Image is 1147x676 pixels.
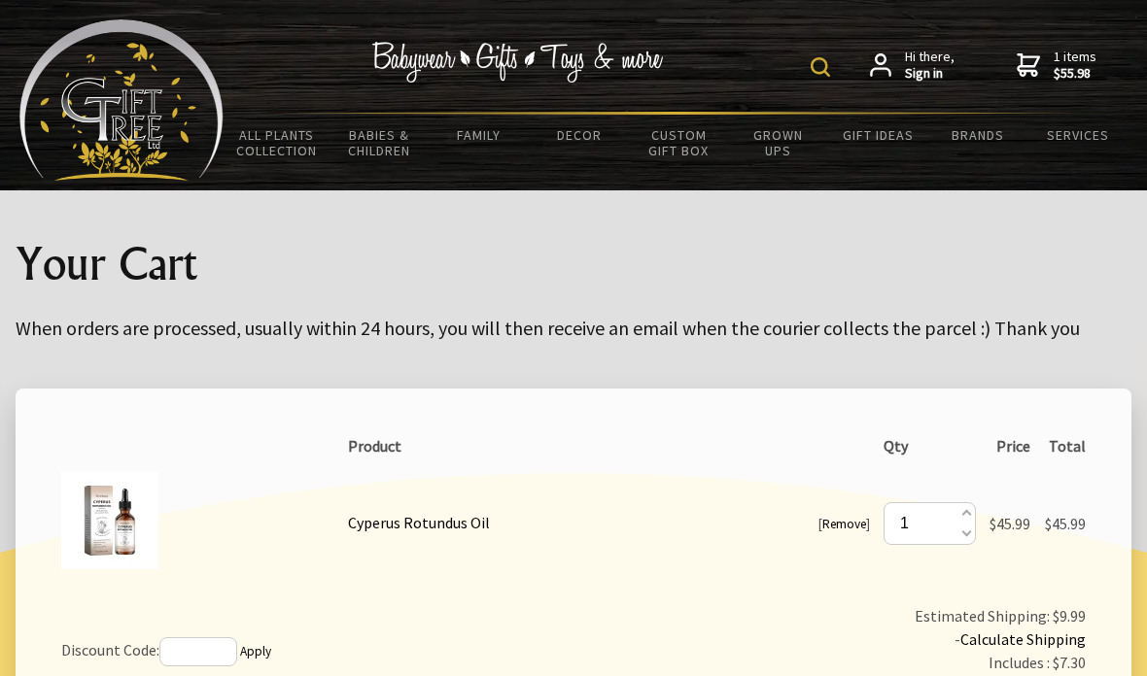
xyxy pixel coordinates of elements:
small: [ ] [818,516,870,532]
a: 1 items$55.98 [1017,49,1096,83]
a: Family [430,115,530,155]
td: $45.99 [1038,464,1093,581]
a: Gift Ideas [828,115,928,155]
td: $45.99 [983,464,1037,581]
a: Grown Ups [729,115,829,171]
h1: Your Cart [16,237,1131,287]
big: When orders are processed, usually within 24 hours, you will then receive an email when the couri... [16,316,1080,340]
a: Remove [822,516,866,532]
th: Product [341,427,877,464]
a: Services [1027,115,1128,155]
th: Qty [877,427,983,464]
a: All Plants Collection [224,115,330,171]
div: Includes : $7.30 [630,651,1086,674]
input: If you have a discount code, enter it here and press 'Apply'. [159,637,237,666]
strong: Sign in [905,65,955,83]
img: Babywear - Gifts - Toys & more [371,42,663,83]
a: Apply [240,643,271,659]
span: 1 items [1054,48,1096,83]
a: Decor [529,115,629,155]
a: Hi there,Sign in [870,49,955,83]
img: product search [811,57,830,77]
th: Price [983,427,1037,464]
a: Calculate Shipping [960,629,1086,649]
a: Cyperus Rotundus Oil [348,513,490,532]
a: Brands [928,115,1028,155]
a: Custom Gift Box [629,115,729,171]
a: Babies & Children [330,115,430,171]
th: Total [1038,427,1093,464]
img: Babyware - Gifts - Toys and more... [19,19,224,181]
strong: $55.98 [1054,65,1096,83]
span: Hi there, [905,49,955,83]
